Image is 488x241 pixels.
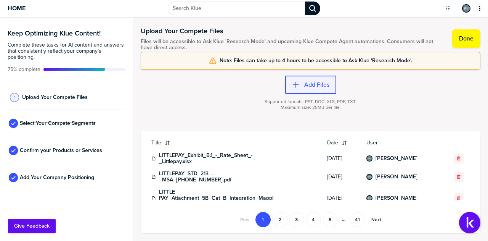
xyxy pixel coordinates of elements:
[8,5,26,11] span: Home
[8,42,125,60] span: Complete these tasks for AI content and answers that consistently reflect your company’s position...
[265,99,356,105] span: Supported formats: PPT, DOC, XLS, PDF, TXT.
[159,189,273,207] a: LITTLE PAY_Attachment_5B_Cat_B_Integration_Mapping_2022-0301.xlsx
[168,2,305,15] input: Search Klue
[350,212,365,227] button: Go to page 41
[366,140,438,146] span: User
[8,30,125,37] h3: Keep Optimizing Klue Content!
[159,152,273,165] a: LITTLEPAY_Exhibit_B.1_-_Rate_Sheet_-_Littlepay.xlsx
[220,58,412,64] span: Note: Files can take up to 4 hours to be accessible to Ask Klue 'Research Mode'.
[367,175,372,179] img: ced9b30f170be31f2139604fa0fe14aa-sml.png
[459,212,480,233] button: Open Support Center
[305,2,320,15] div: Search Klue
[367,212,386,227] button: Go to next page
[141,39,445,51] span: Files will be accessible to Ask Klue 'Research Mode' and upcoming Klue Compete Agent automations....
[306,212,321,227] button: Go to page 4
[366,155,372,162] div: Ryan Vander Ryk
[141,26,445,36] h1: Upload Your Compete Files
[367,196,372,201] img: ced9b30f170be31f2139604fa0fe14aa-sml.png
[281,105,341,110] span: Maximum size: 25MB per file.
[323,212,338,227] button: Go to page 5
[235,212,387,227] nav: Pagination Navigation
[20,175,94,181] span: Add Your Company Positioning
[14,94,15,100] span: 1
[327,155,357,162] span: [DATE]
[376,174,417,180] a: [PERSON_NAME]
[289,212,304,227] button: Go to page 3
[327,195,357,201] span: [DATE]
[151,140,161,146] span: Title
[376,155,417,162] a: [PERSON_NAME]
[367,156,372,161] img: ced9b30f170be31f2139604fa0fe14aa-sml.png
[159,171,273,183] a: LITTLEPAY_STD_213_-_MSA_[PHONE_NUMBER].pdf
[272,212,287,227] button: Go to page 2
[461,3,471,13] a: Edit Profile
[327,174,357,180] span: [DATE]
[8,66,40,73] span: Active
[304,81,329,89] label: Add Files
[459,35,474,42] label: Done
[327,140,338,146] span: Date
[20,120,96,126] span: Select Your Compete Segments
[445,5,452,12] button: Open Drop
[463,5,470,12] img: ced9b30f170be31f2139604fa0fe14aa-sml.png
[376,195,417,201] a: [PERSON_NAME]
[22,94,88,100] span: Upload Your Compete Files
[366,195,372,201] div: Ryan Vander Ryk
[8,219,56,233] button: Give Feedback
[236,212,254,227] button: Go to previous page
[462,4,470,13] div: Ryan Vander Ryk
[366,174,372,180] div: Ryan Vander Ryk
[20,147,102,154] span: Confirm your Products or Services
